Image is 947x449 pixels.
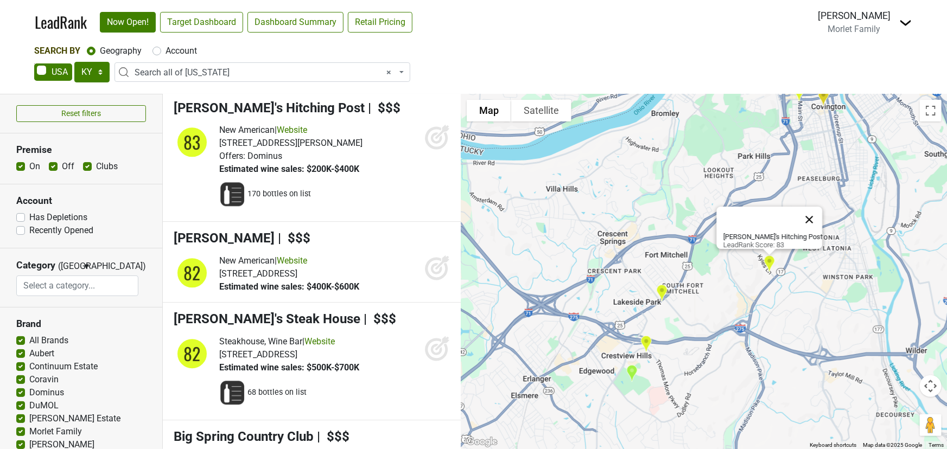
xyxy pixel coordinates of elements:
button: Show satellite imagery [511,100,571,121]
label: DuMOL [29,399,59,412]
button: Reset filters [16,105,146,122]
div: 82 [176,256,208,289]
img: Dropdown Menu [899,16,912,29]
span: [STREET_ADDRESS] [219,349,297,360]
a: LeadRank [35,11,87,34]
button: Close [796,207,822,233]
span: | $$$ [278,230,310,246]
h3: Premise [16,144,146,156]
div: Jim's Fine Wine and Spirits [652,280,672,306]
div: | [219,124,363,137]
span: New American [219,125,275,135]
input: Select a category... [17,275,138,296]
span: Search all of Kentucky [115,62,410,82]
a: Website [277,255,307,266]
span: Estimated wine sales: $500K-$700K [219,362,359,373]
span: 170 bottles on list [247,189,311,200]
div: Summit Hills Country Club [622,360,642,387]
span: 68 bottles on list [247,387,307,398]
div: Hotel Covington [813,85,834,111]
img: quadrant_split.svg [174,124,211,161]
span: | $$$ [364,311,396,326]
a: Open this area in Google Maps (opens a new window) [464,435,500,449]
label: All Brands [29,334,68,347]
button: Drag Pegman onto the map to open Street View [920,414,942,436]
div: 82 [176,337,208,370]
label: Geography [100,44,142,57]
button: Show street map [467,100,511,121]
div: | [219,254,359,267]
span: Remove all items [386,66,391,79]
a: Retail Pricing [348,12,412,33]
a: Dashboard Summary [247,12,344,33]
div: 83 [176,126,208,158]
img: Wine List [219,181,245,207]
span: Steakhouse, Wine Bar [219,336,302,347]
span: Offers: [219,151,245,161]
img: Wine List [219,380,245,406]
span: ([GEOGRAPHIC_DATA]) [58,260,80,275]
button: Toggle fullscreen view [920,100,942,121]
label: Continuum Estate [29,360,98,373]
img: quadrant_split.svg [174,335,211,372]
span: [STREET_ADDRESS][PERSON_NAME] [219,138,363,148]
label: Off [62,160,74,173]
span: Search all of Kentucky [135,66,397,79]
label: Account [166,44,197,57]
span: New American [219,255,275,266]
div: LeadRank Score: 83 [723,233,822,249]
label: Coravin [29,373,59,386]
div: Five Seasons Sports Country Club [636,331,656,357]
span: [PERSON_NAME]'s Steak House [174,311,360,326]
img: Google [464,435,500,449]
h3: Brand [16,318,146,330]
label: Clubs [96,160,118,173]
label: Recently Opened [29,224,93,237]
div: Walt's Hitching Post [759,251,779,277]
a: Now Open! [100,12,156,33]
b: [PERSON_NAME]'s Hitching Post [723,233,822,241]
span: | $$$ [368,100,401,116]
span: Morlet Family [828,24,881,34]
a: Target Dashboard [160,12,243,33]
span: | $$$ [317,429,349,444]
span: Dominus [247,151,282,161]
img: quadrant_split.svg [174,254,211,291]
label: Morlet Family [29,425,82,438]
a: Website [304,336,335,347]
span: ▼ [82,261,91,271]
a: Terms (opens in new tab) [929,442,944,448]
span: Estimated wine sales: $400K-$600K [219,281,359,292]
label: Has Depletions [29,211,87,224]
h3: Account [16,195,146,207]
span: Search By [34,46,80,56]
label: [PERSON_NAME] Estate [29,412,120,425]
span: [STREET_ADDRESS] [219,268,297,279]
div: Bouquet Restaurant [789,80,809,106]
label: On [29,160,40,173]
button: Keyboard shortcuts [810,441,856,449]
span: [PERSON_NAME] [174,230,275,246]
label: Aubert [29,347,54,360]
div: | [219,335,359,348]
div: [PERSON_NAME] [818,9,891,23]
span: Map data ©2025 Google [863,442,922,448]
a: Website [277,125,307,135]
button: Map camera controls [920,375,942,397]
span: Estimated wine sales: $200K-$400K [219,164,359,174]
label: Dominus [29,386,64,399]
span: Big Spring Country Club [174,429,314,444]
span: [PERSON_NAME]'s Hitching Post [174,100,365,116]
h3: Category [16,260,55,271]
